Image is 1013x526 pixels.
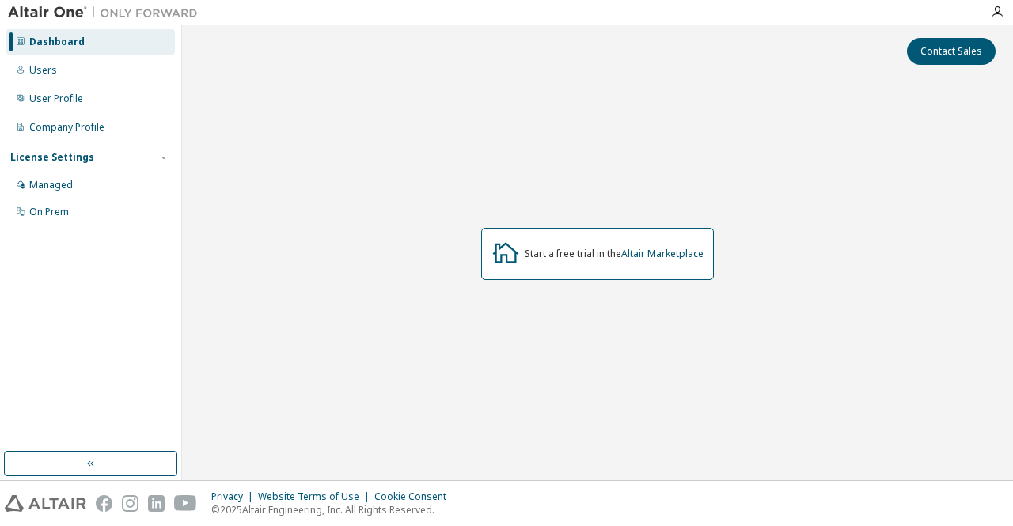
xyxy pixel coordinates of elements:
div: Start a free trial in the [525,248,704,260]
img: youtube.svg [174,495,197,512]
div: License Settings [10,151,94,164]
div: Cookie Consent [374,490,456,503]
img: linkedin.svg [148,495,165,512]
div: Dashboard [29,36,85,48]
img: altair_logo.svg [5,495,86,512]
div: Website Terms of Use [258,490,374,503]
img: instagram.svg [122,495,138,512]
a: Altair Marketplace [621,247,704,260]
div: Privacy [211,490,258,503]
div: User Profile [29,93,83,105]
button: Contact Sales [907,38,996,65]
img: facebook.svg [96,495,112,512]
div: On Prem [29,206,69,218]
img: Altair One [8,5,206,21]
p: © 2025 Altair Engineering, Inc. All Rights Reserved. [211,503,456,517]
div: Company Profile [29,121,104,134]
div: Users [29,64,57,77]
div: Managed [29,179,73,191]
